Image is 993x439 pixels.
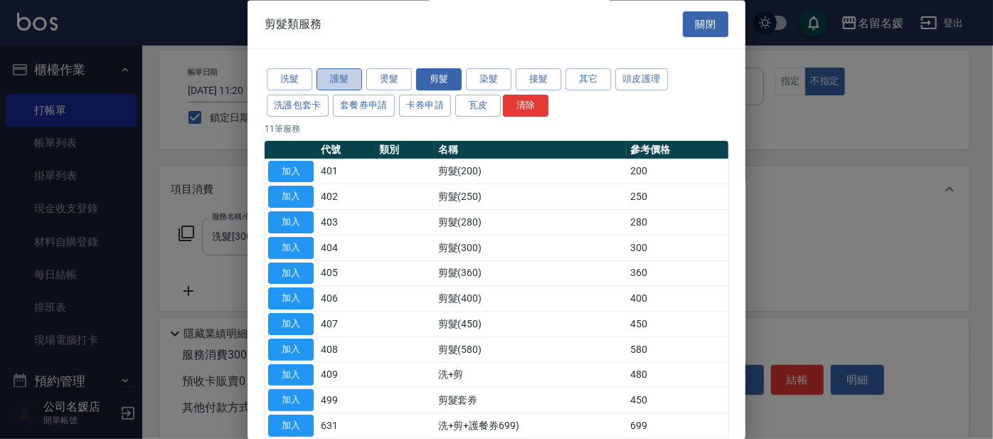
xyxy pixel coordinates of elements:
[627,184,728,210] td: 250
[317,210,376,236] td: 403
[317,236,376,261] td: 404
[265,17,322,31] span: 剪髮類服務
[317,286,376,312] td: 406
[615,69,668,91] button: 頭皮護理
[455,95,501,117] button: 瓦皮
[268,390,314,412] button: 加入
[267,95,329,117] button: 洗護包套卡
[627,159,728,185] td: 200
[435,261,627,287] td: 剪髮(360)
[268,263,314,285] button: 加入
[366,69,412,91] button: 燙髮
[268,314,314,336] button: 加入
[317,337,376,363] td: 408
[267,69,312,91] button: 洗髮
[435,184,627,210] td: 剪髮(250)
[627,312,728,337] td: 450
[317,312,376,337] td: 407
[435,286,627,312] td: 剪髮(400)
[435,159,627,185] td: 剪髮(200)
[268,339,314,361] button: 加入
[627,286,728,312] td: 400
[268,237,314,259] button: 加入
[627,363,728,388] td: 480
[435,141,627,159] th: 名稱
[399,95,452,117] button: 卡券申請
[435,337,627,363] td: 剪髮(580)
[416,69,462,91] button: 剪髮
[466,69,511,91] button: 染髮
[268,364,314,386] button: 加入
[435,210,627,236] td: 剪髮(280)
[435,363,627,388] td: 洗+剪
[268,288,314,310] button: 加入
[627,236,728,261] td: 300
[503,95,548,117] button: 清除
[627,210,728,236] td: 280
[435,236,627,261] td: 剪髮(300)
[565,69,611,91] button: 其它
[516,69,561,91] button: 接髮
[317,159,376,185] td: 401
[268,212,314,234] button: 加入
[317,388,376,413] td: 499
[317,261,376,287] td: 405
[435,388,627,413] td: 剪髮套券
[627,388,728,413] td: 450
[683,11,728,38] button: 關閉
[268,161,314,183] button: 加入
[265,122,728,135] p: 11 筆服務
[317,69,362,91] button: 護髮
[627,413,728,439] td: 699
[435,312,627,337] td: 剪髮(450)
[317,363,376,388] td: 409
[317,141,376,159] th: 代號
[435,413,627,439] td: 洗+剪+護餐券699)
[627,261,728,287] td: 360
[268,186,314,208] button: 加入
[317,184,376,210] td: 402
[376,141,434,159] th: 類別
[333,95,395,117] button: 套餐券申請
[268,416,314,438] button: 加入
[627,337,728,363] td: 580
[627,141,728,159] th: 參考價格
[317,413,376,439] td: 631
